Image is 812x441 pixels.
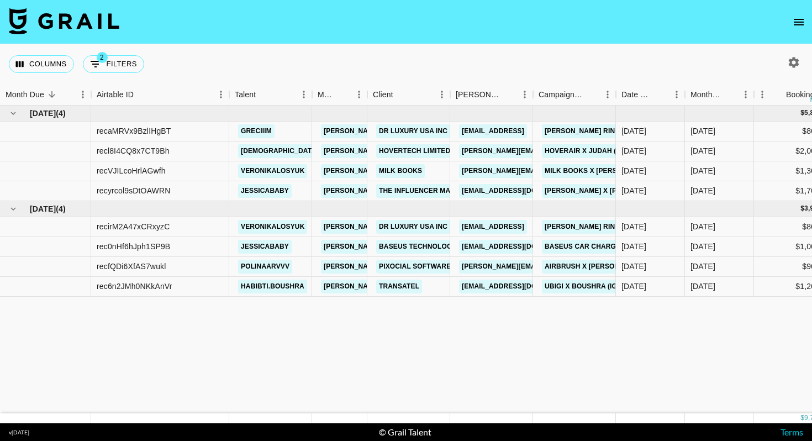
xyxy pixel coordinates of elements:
div: Campaign (Type) [533,84,616,106]
a: [PERSON_NAME][EMAIL_ADDRESS][DOMAIN_NAME] [321,280,501,293]
div: rec6n2JMh0NKkAnVr [97,281,172,292]
div: 15/07/2025 [621,261,646,272]
span: ( 4 ) [56,203,66,214]
div: © Grail Talent [379,427,431,438]
a: jessicababy [238,240,292,254]
button: hide children [6,106,21,121]
div: recirM2A47xCRxyzC [97,221,170,232]
div: Jul '25 [690,241,715,252]
span: [DATE] [30,108,56,119]
a: HoverAir x Judah (4/4) [542,144,631,158]
a: Baseus Car Charger x [PERSON_NAME] [542,240,693,254]
a: [PERSON_NAME] Ring x [PERSON_NAME] (1IG) [542,220,705,234]
a: [DEMOGRAPHIC_DATA] [238,144,321,158]
a: [PERSON_NAME][EMAIL_ADDRESS][DOMAIN_NAME] [321,184,501,198]
a: [PERSON_NAME][EMAIL_ADDRESS][PERSON_NAME][DOMAIN_NAME] [459,164,696,178]
div: Aug '25 [690,185,715,196]
a: Ubigi x Boushra (IG + TT, 3 Stories) [542,280,677,293]
a: DR LUXURY USA INC [376,124,450,138]
div: 16/06/2025 [621,221,646,232]
span: 2 [97,52,108,63]
div: Airtable ID [97,84,134,106]
div: Aug '25 [690,145,715,156]
div: recaMRVx9BzlIHgBT [97,125,171,136]
div: recVJILcoHrlAGwfh [97,165,166,176]
span: ( 4 ) [56,108,66,119]
button: Menu [737,86,754,103]
button: Sort [584,87,599,102]
button: Sort [393,87,409,102]
a: [PERSON_NAME][EMAIL_ADDRESS][DOMAIN_NAME] [321,164,501,178]
button: hide children [6,201,21,217]
button: Sort [771,87,786,102]
button: Menu [434,86,450,103]
button: Menu [75,86,91,103]
button: Sort [722,87,737,102]
a: [PERSON_NAME] Ring x [GEOGRAPHIC_DATA] [542,124,704,138]
button: Menu [599,86,616,103]
a: Milk Books x [PERSON_NAME] (1 Reel + Story) [542,164,716,178]
div: Month Due [690,84,722,106]
div: Manager [318,84,335,106]
button: Menu [516,86,533,103]
a: veronikalosyuk [238,164,307,178]
a: AirBrush x [PERSON_NAME] [542,260,648,274]
a: veronikalosyuk [238,220,307,234]
a: BASEUS TECHNOLOGY (HK) CO. LIMITED [376,240,519,254]
button: Menu [213,86,229,103]
div: Aug '25 [690,165,715,176]
div: Manager [312,84,367,106]
div: recyrcol9sDtOAWRN [97,185,171,196]
div: $ [800,108,804,118]
div: $ [800,413,804,423]
a: [PERSON_NAME][EMAIL_ADDRESS][DOMAIN_NAME] [321,220,501,234]
div: [PERSON_NAME] [456,84,501,106]
a: [PERSON_NAME][EMAIL_ADDRESS][DOMAIN_NAME] [321,260,501,274]
div: Talent [235,84,256,106]
a: [PERSON_NAME] x [PERSON_NAME] (1 TikTok) [542,184,706,198]
a: greciiim [238,124,275,138]
div: Date Created [616,84,685,106]
button: open drawer [788,11,810,33]
button: Menu [668,86,685,103]
a: The Influencer Marketing Factory [376,184,517,198]
div: Campaign (Type) [539,84,584,106]
a: polinaarvvv [238,260,292,274]
div: 23/07/2025 [621,281,646,292]
a: [PERSON_NAME][EMAIL_ADDRESS][PERSON_NAME][DOMAIN_NAME] [459,260,696,274]
button: Sort [653,87,668,102]
a: Pixocial Software Limited [376,260,483,274]
div: Client [367,84,450,106]
a: [PERSON_NAME][EMAIL_ADDRESS][DOMAIN_NAME] [459,144,639,158]
div: 10/07/2025 [621,145,646,156]
div: Jul '25 [690,261,715,272]
button: Select columns [9,55,74,73]
a: HOVERTECH LIMITED [376,144,453,158]
a: [EMAIL_ADDRESS][DOMAIN_NAME] [459,280,583,293]
div: 29/07/2025 [621,241,646,252]
div: Talent [229,84,312,106]
button: Sort [256,87,271,102]
div: Client [373,84,393,106]
div: recfQDi6XfAS7wukl [97,261,166,272]
div: recl8I4CQ8x7CT9Bh [97,145,170,156]
div: 11/07/2025 [621,165,646,176]
div: Booker [450,84,533,106]
div: 15/05/2025 [621,125,646,136]
a: habibti.boushra [238,280,307,293]
button: Sort [335,87,351,102]
a: [PERSON_NAME][EMAIL_ADDRESS][DOMAIN_NAME] [321,124,501,138]
div: Jul '25 [690,281,715,292]
a: Milk Books [376,164,425,178]
a: [EMAIL_ADDRESS][DOMAIN_NAME] [459,240,583,254]
a: Terms [781,427,803,437]
div: Jul '25 [690,221,715,232]
a: jessicababy [238,184,292,198]
img: Grail Talent [9,8,119,34]
button: Menu [754,86,771,103]
button: Sort [44,87,60,102]
a: Transatel [376,280,422,293]
div: Aug '25 [690,125,715,136]
button: Sort [501,87,516,102]
div: Date Created [621,84,653,106]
